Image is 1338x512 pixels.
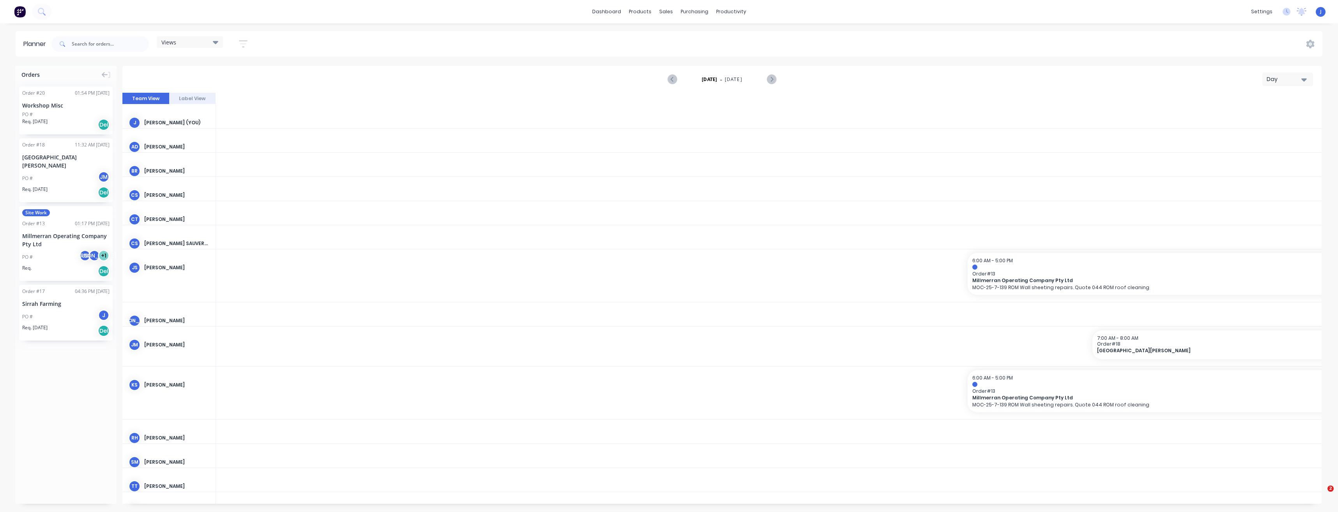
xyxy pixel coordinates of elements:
div: J [129,117,140,129]
div: [PERSON_NAME] [144,459,209,466]
div: 01:17 PM [DATE] [75,220,110,227]
div: ks [129,379,140,391]
div: Del [98,119,110,131]
div: PO # [22,313,33,320]
div: [PERSON_NAME] [129,315,140,327]
div: [PERSON_NAME] [144,317,209,324]
div: JS [79,250,91,261]
iframe: Intercom live chat [1311,486,1330,504]
div: [PERSON_NAME] [88,250,100,261]
div: [PERSON_NAME] [144,341,209,348]
div: JM [98,171,110,183]
div: CS [129,189,140,201]
div: Day [1267,75,1303,83]
button: Day [1262,72,1313,86]
span: - [720,75,722,84]
div: CS [129,238,140,249]
div: Sirrah Farming [22,300,110,308]
div: Millmerran Operating Company Pty Ltd [22,232,110,248]
div: products [625,6,655,18]
button: Label View [169,93,216,104]
span: 2 [1327,486,1334,492]
span: Req. [DATE] [22,324,48,331]
span: 7:00 AM - 8:00 AM [1097,335,1138,341]
div: AD [129,141,140,153]
div: PO # [22,111,33,118]
span: Req. [DATE] [22,118,48,125]
div: [PERSON_NAME] Sauverain [144,240,209,247]
div: Order # 18 [22,141,45,148]
div: Planner [23,39,50,49]
div: 11:32 AM [DATE] [75,141,110,148]
div: [PERSON_NAME] [144,143,209,150]
span: 6:00 AM - 5:00 PM [972,257,1013,264]
div: [PERSON_NAME] (You) [144,119,209,126]
div: [PERSON_NAME] [144,483,209,490]
input: Search for orders... [72,36,149,52]
div: [GEOGRAPHIC_DATA][PERSON_NAME] [22,153,110,169]
div: RH [129,432,140,444]
div: JM [129,339,140,351]
div: [PERSON_NAME] [144,216,209,223]
button: Team View [122,93,169,104]
div: 04:36 PM [DATE] [75,288,110,295]
div: CT [129,214,140,225]
div: [PERSON_NAME] [144,192,209,199]
span: 6:00 AM - 5:00 PM [972,374,1013,381]
img: Factory [14,6,26,18]
strong: [DATE] [702,76,717,83]
div: Del [98,187,110,198]
div: Order # 13 [22,220,45,227]
span: Req. [DATE] [22,186,48,193]
div: sales [655,6,677,18]
div: SM [129,456,140,468]
button: Next page [767,74,776,84]
span: [DATE] [725,76,742,83]
span: J [1320,8,1322,15]
div: Del [98,265,110,277]
div: Workshop Misc [22,101,110,109]
a: dashboard [588,6,625,18]
div: TT [129,480,140,492]
div: [PERSON_NAME] [144,434,209,441]
div: [PERSON_NAME] [144,168,209,175]
div: + 1 [98,250,110,261]
div: BR [129,165,140,177]
div: productivity [712,6,750,18]
div: Order # 17 [22,288,45,295]
span: Views [161,38,176,46]
div: settings [1247,6,1276,18]
div: PO # [22,254,33,261]
div: [PERSON_NAME] [144,264,209,271]
div: 01:54 PM [DATE] [75,90,110,97]
div: [PERSON_NAME] [144,381,209,388]
span: Orders [21,71,40,79]
div: JS [129,262,140,274]
span: Site Work [22,209,50,216]
div: Del [98,325,110,337]
div: J [98,309,110,321]
span: Req. [22,265,32,272]
div: Order # 20 [22,90,45,97]
div: PO # [22,175,33,182]
button: Previous page [668,74,677,84]
div: purchasing [677,6,712,18]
